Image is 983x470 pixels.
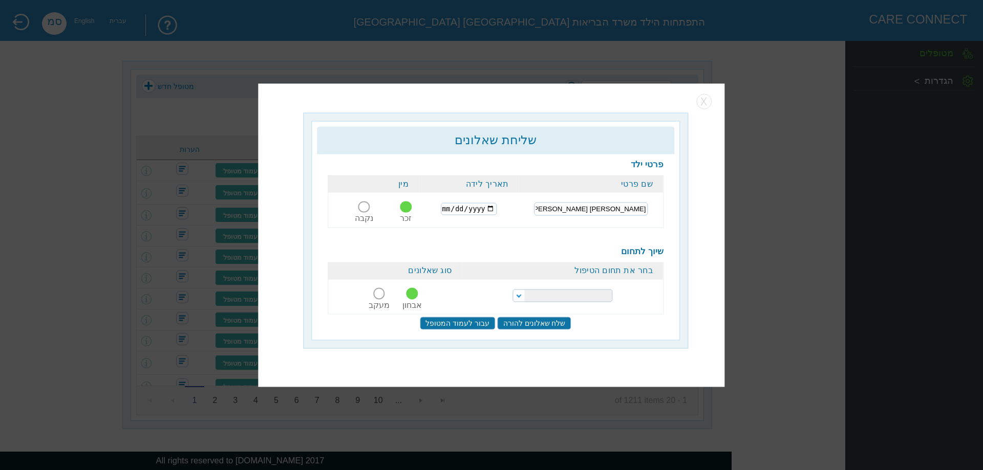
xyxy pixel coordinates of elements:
th: סוג שאלונים [328,262,462,279]
b: פרטי ילד [631,160,664,170]
input: שלח שאלונים להורה [498,317,571,329]
label: נקבה [355,214,373,223]
h2: שליחת שאלונים [322,133,669,148]
th: מין [328,175,419,193]
th: תאריך לידה [419,175,519,193]
input: תאריך לידה [441,203,497,215]
b: שיוך לתחום [621,247,664,256]
th: בחר את תחום הטיפול [462,262,664,279]
label: זכר [400,214,412,223]
label: אבחון [402,301,422,309]
th: שם פרטי [519,175,664,193]
input: עבור לעמוד המטופל [420,317,495,329]
label: מעקב [369,301,390,309]
input: שם פרטי [534,203,648,216]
